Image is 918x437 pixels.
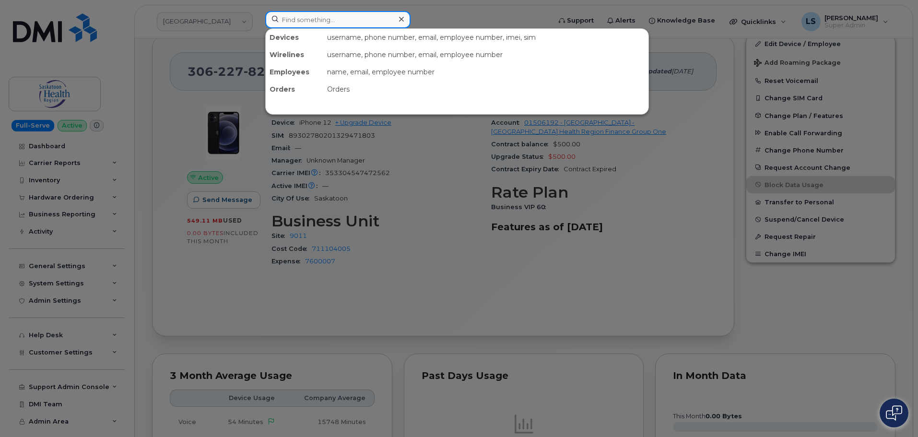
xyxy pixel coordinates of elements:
div: Employees [266,63,323,81]
div: Wirelines [266,46,323,63]
div: username, phone number, email, employee number, imei, sim [323,29,648,46]
input: Find something... [265,11,411,28]
div: username, phone number, email, employee number [323,46,648,63]
div: Devices [266,29,323,46]
div: Orders [266,81,323,98]
div: name, email, employee number [323,63,648,81]
div: Orders [323,81,648,98]
img: Open chat [886,405,902,421]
